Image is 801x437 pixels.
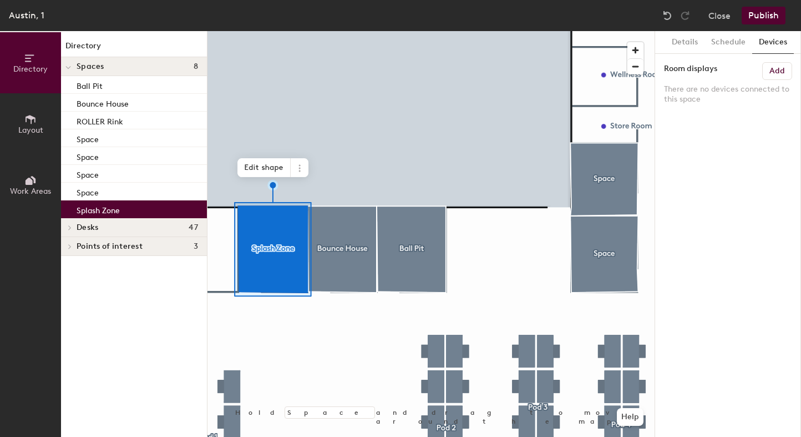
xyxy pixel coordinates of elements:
[77,78,103,91] p: Ball Pit
[708,7,731,24] button: Close
[61,40,207,57] h1: Directory
[77,203,120,215] p: Splash Zone
[194,242,198,251] span: 3
[617,408,643,426] button: Help
[769,67,785,76] h6: Add
[665,31,704,54] button: Details
[680,10,691,21] img: Redo
[664,84,792,104] p: There are no devices connected to this space
[664,62,717,76] label: Room displays
[77,62,104,71] span: Spaces
[77,223,98,232] span: Desks
[762,62,792,80] button: Add
[742,7,785,24] button: Publish
[77,114,123,127] p: ROLLER Rink
[77,149,99,162] p: Space
[18,125,43,135] span: Layout
[9,8,44,22] div: Austin, 1
[704,31,752,54] button: Schedule
[13,64,48,74] span: Directory
[77,185,99,198] p: Space
[752,31,794,54] button: Devices
[77,132,99,144] p: Space
[237,158,291,177] span: Edit shape
[189,223,198,232] span: 47
[194,62,198,71] span: 8
[662,10,673,21] img: Undo
[10,187,51,196] span: Work Areas
[77,242,143,251] span: Points of interest
[77,96,129,109] p: Bounce House
[77,167,99,180] p: Space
